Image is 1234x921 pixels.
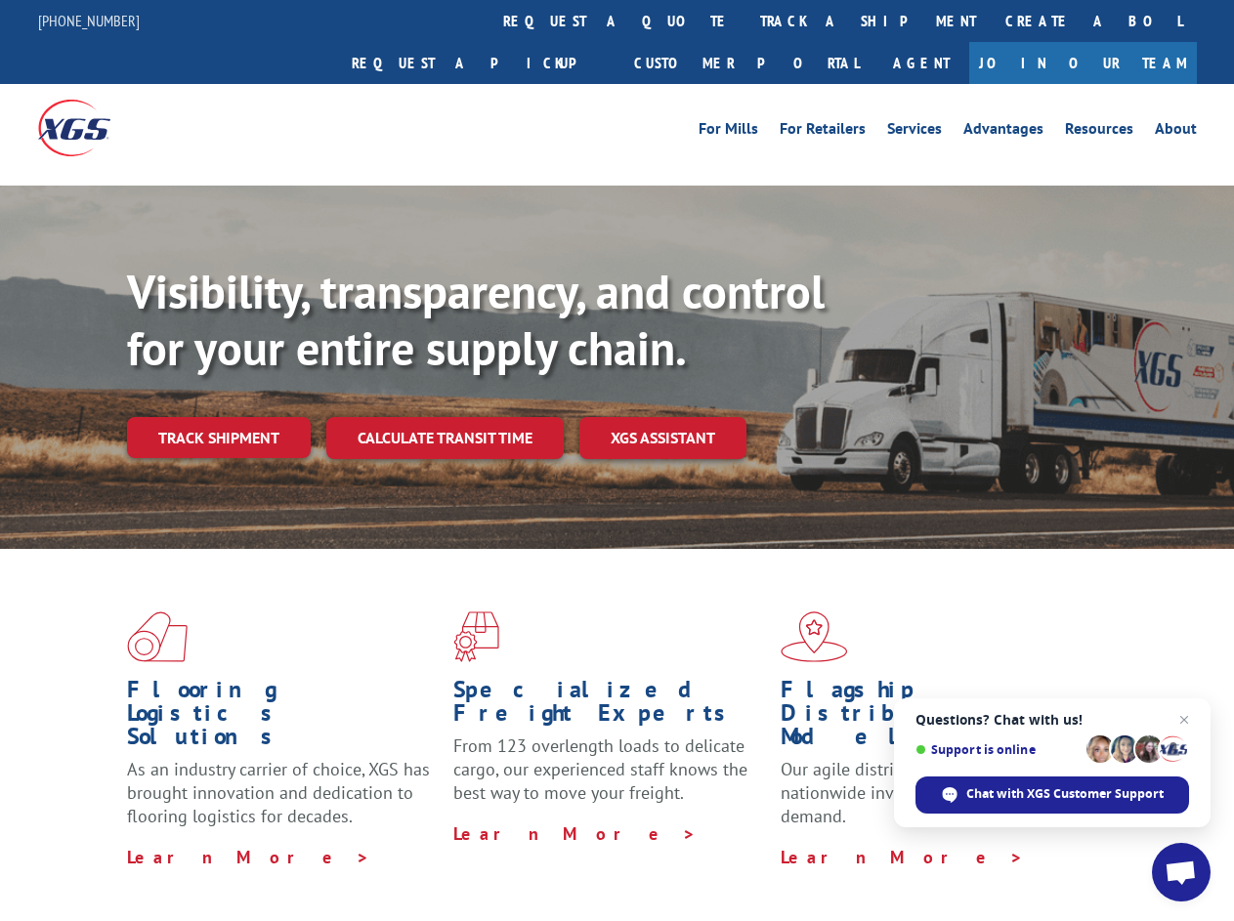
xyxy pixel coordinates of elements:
img: xgs-icon-focused-on-flooring-red [453,611,499,662]
a: Services [887,121,942,143]
a: Learn More > [127,846,370,868]
span: Questions? Chat with us! [915,712,1189,728]
a: XGS ASSISTANT [579,417,746,459]
a: Track shipment [127,417,311,458]
a: Resources [1065,121,1133,143]
b: Visibility, transparency, and control for your entire supply chain. [127,261,825,378]
p: From 123 overlength loads to delicate cargo, our experienced staff knows the best way to move you... [453,734,765,821]
a: Agent [873,42,969,84]
img: xgs-icon-flagship-distribution-model-red [781,611,848,662]
a: About [1155,121,1197,143]
span: As an industry carrier of choice, XGS has brought innovation and dedication to flooring logistics... [127,758,430,827]
h1: Flooring Logistics Solutions [127,678,439,758]
a: For Retailers [780,121,866,143]
a: Customer Portal [619,42,873,84]
a: Learn More > [781,846,1024,868]
div: Chat with XGS Customer Support [915,776,1189,814]
a: Join Our Team [969,42,1197,84]
span: Support is online [915,742,1080,757]
a: Calculate transit time [326,417,564,459]
a: Learn More > [453,822,697,845]
a: For Mills [699,121,758,143]
h1: Flagship Distribution Model [781,678,1092,758]
a: Request a pickup [337,42,619,84]
span: Close chat [1172,708,1196,732]
h1: Specialized Freight Experts [453,678,765,734]
span: Our agile distribution network gives you nationwide inventory management on demand. [781,758,1086,827]
img: xgs-icon-total-supply-chain-intelligence-red [127,611,188,662]
div: Open chat [1152,843,1211,901]
a: Advantages [963,121,1043,143]
a: [PHONE_NUMBER] [38,11,140,30]
span: Chat with XGS Customer Support [966,785,1164,803]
